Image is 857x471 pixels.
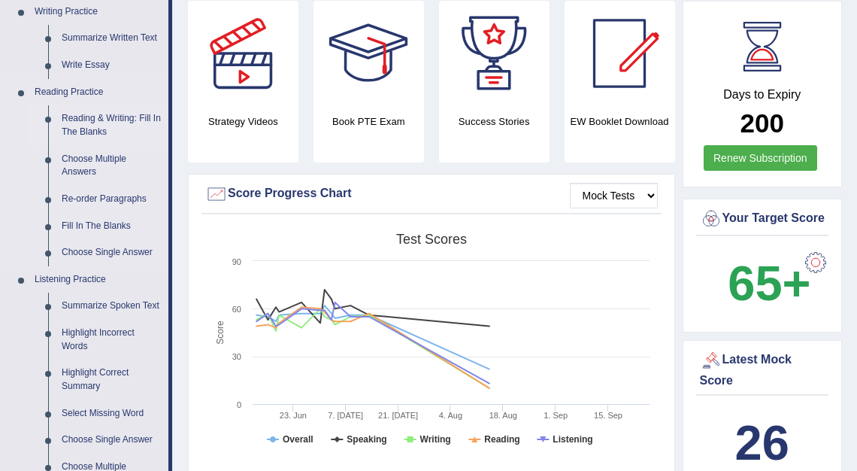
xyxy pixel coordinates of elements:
[232,305,241,314] text: 60
[439,411,462,420] tspan: 4. Aug
[55,239,168,266] a: Choose Single Answer
[728,256,810,311] b: 65+
[188,114,298,129] h4: Strategy Videos
[347,434,386,445] tspan: Speaking
[396,232,467,247] tspan: Test scores
[280,411,307,420] tspan: 23. Jun
[704,145,817,171] a: Renew Subscription
[55,213,168,240] a: Fill In The Blanks
[700,208,825,230] div: Your Target Score
[55,360,168,400] a: Highlight Correct Summary
[313,114,424,129] h4: Book PTE Exam
[489,411,517,420] tspan: 18. Aug
[420,434,451,445] tspan: Writing
[55,105,168,145] a: Reading & Writing: Fill In The Blanks
[55,293,168,320] a: Summarize Spoken Text
[439,114,550,129] h4: Success Stories
[55,146,168,186] a: Choose Multiple Answers
[328,411,363,420] tspan: 7. [DATE]
[700,88,825,102] h4: Days to Expiry
[544,411,568,420] tspan: 1. Sep
[283,434,313,445] tspan: Overall
[28,79,168,106] a: Reading Practice
[55,427,168,454] a: Choose Single Answer
[740,108,784,138] b: 200
[28,266,168,293] a: Listening Practice
[55,186,168,213] a: Re-order Paragraphs
[55,320,168,360] a: Highlight Incorrect Words
[237,400,241,409] text: 0
[594,411,622,420] tspan: 15. Sep
[55,52,168,79] a: Write Essay
[232,257,241,266] text: 90
[205,183,658,205] div: Score Progress Chart
[55,25,168,52] a: Summarize Written Text
[378,411,418,420] tspan: 21. [DATE]
[553,434,592,445] tspan: Listening
[232,352,241,361] text: 30
[55,400,168,427] a: Select Missing Word
[215,321,226,345] tspan: Score
[700,349,825,390] div: Latest Mock Score
[484,434,519,445] tspan: Reading
[565,114,675,129] h4: EW Booklet Download
[735,415,789,470] b: 26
